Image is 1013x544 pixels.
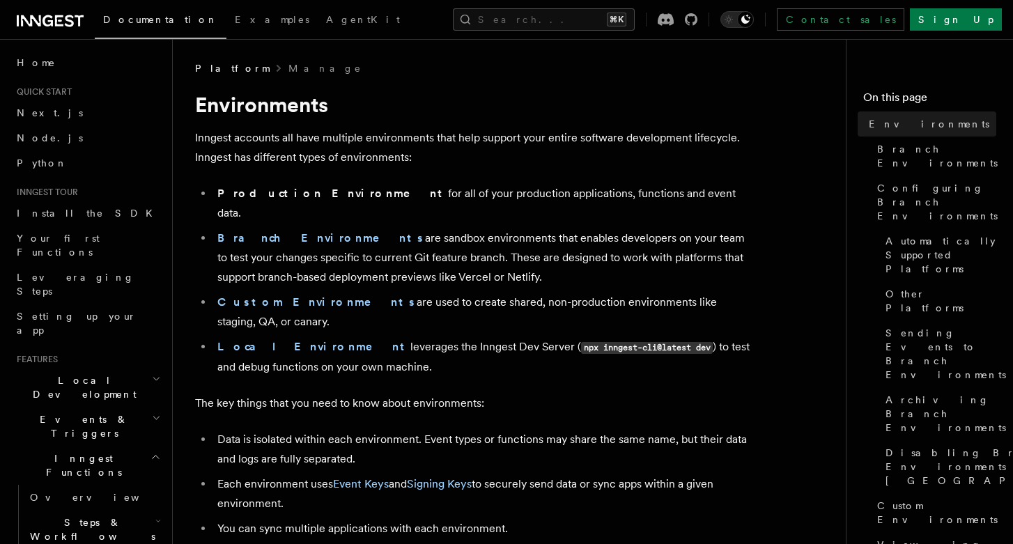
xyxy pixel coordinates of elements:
[17,208,161,219] span: Install the SDK
[326,14,400,25] span: AgentKit
[11,304,164,343] a: Setting up your app
[11,226,164,265] a: Your first Functions
[407,477,472,490] a: Signing Keys
[880,320,996,387] a: Sending Events to Branch Environments
[24,515,155,543] span: Steps & Workflows
[213,228,752,287] li: are sandbox environments that enables developers on your team to test your changes specific to cu...
[863,89,996,111] h4: On this page
[880,228,996,281] a: Automatically Supported Platforms
[217,187,448,200] strong: Production Environment
[11,150,164,176] a: Python
[863,111,996,137] a: Environments
[213,293,752,332] li: are used to create shared, non-production environments like staging, QA, or canary.
[11,373,152,401] span: Local Development
[213,184,752,223] li: for all of your production applications, functions and event data.
[880,387,996,440] a: Archiving Branch Environments
[17,311,137,336] span: Setting up your app
[195,61,269,75] span: Platform
[453,8,635,31] button: Search...⌘K
[213,519,752,538] li: You can sync multiple applications with each environment.
[872,493,996,532] a: Custom Environments
[17,233,100,258] span: Your first Functions
[217,231,425,244] a: Branch Environments
[11,50,164,75] a: Home
[213,337,752,377] li: leverages the Inngest Dev Server ( ) to test and debug functions on your own machine.
[11,407,164,446] button: Events & Triggers
[217,340,410,353] a: Local Environment
[11,201,164,226] a: Install the SDK
[872,137,996,176] a: Branch Environments
[877,181,998,223] span: Configuring Branch Environments
[11,451,150,479] span: Inngest Functions
[95,4,226,39] a: Documentation
[720,11,754,28] button: Toggle dark mode
[318,4,408,38] a: AgentKit
[886,287,996,315] span: Other Platforms
[880,440,996,493] a: Disabling Branch Environments in [GEOGRAPHIC_DATA]
[607,13,626,26] kbd: ⌘K
[235,14,309,25] span: Examples
[195,92,752,117] h1: Environments
[17,272,134,297] span: Leveraging Steps
[11,446,164,485] button: Inngest Functions
[877,142,998,170] span: Branch Environments
[886,393,1006,435] span: Archiving Branch Environments
[195,128,752,167] p: Inngest accounts all have multiple environments that help support your entire software developmen...
[213,430,752,469] li: Data is isolated within each environment. Event types or functions may share the same name, but t...
[880,281,996,320] a: Other Platforms
[213,474,752,513] li: Each environment uses and to securely send data or sync apps within a given environment.
[217,295,417,309] a: Custom Environments
[886,326,1006,382] span: Sending Events to Branch Environments
[11,265,164,304] a: Leveraging Steps
[11,187,78,198] span: Inngest tour
[869,117,989,131] span: Environments
[30,492,173,503] span: Overview
[581,342,713,354] code: npx inngest-cli@latest dev
[877,499,998,527] span: Custom Environments
[886,234,996,276] span: Automatically Supported Platforms
[11,86,72,98] span: Quick start
[24,485,164,510] a: Overview
[11,354,58,365] span: Features
[17,132,83,143] span: Node.js
[11,368,164,407] button: Local Development
[11,412,152,440] span: Events & Triggers
[288,61,362,75] a: Manage
[11,125,164,150] a: Node.js
[333,477,389,490] a: Event Keys
[17,157,68,169] span: Python
[872,176,996,228] a: Configuring Branch Environments
[777,8,904,31] a: Contact sales
[17,56,56,70] span: Home
[226,4,318,38] a: Examples
[195,394,752,413] p: The key things that you need to know about environments:
[103,14,218,25] span: Documentation
[17,107,83,118] span: Next.js
[910,8,1002,31] a: Sign Up
[11,100,164,125] a: Next.js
